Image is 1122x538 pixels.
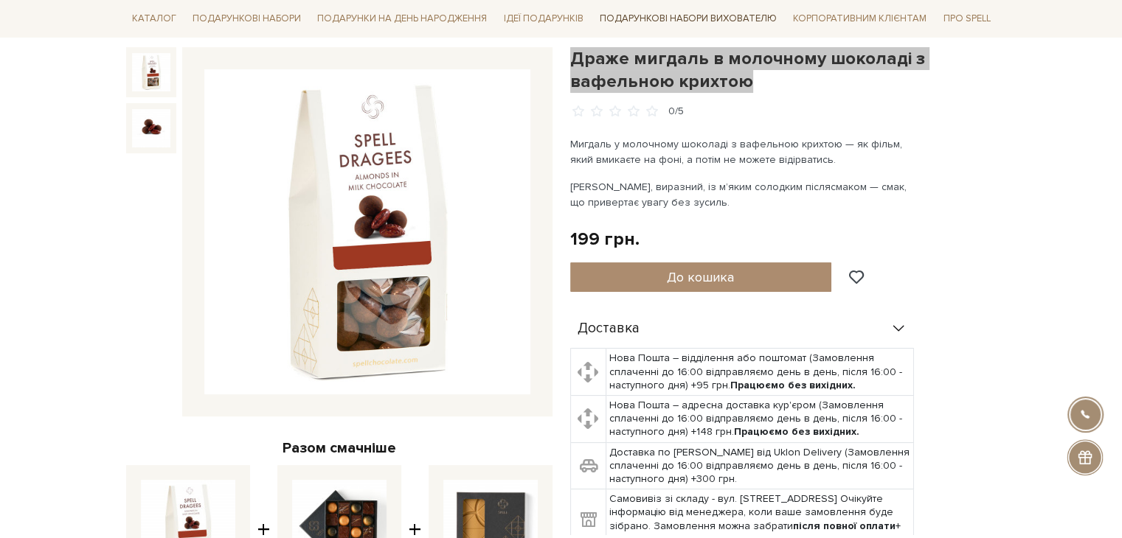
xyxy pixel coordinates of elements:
div: 0/5 [668,105,684,119]
a: Про Spell [937,7,996,30]
button: До кошика [570,262,832,292]
h1: Драже мигдаль в молочному шоколаді з вафельною крихтою [570,47,997,93]
b: Працюємо без вихідних. [730,379,856,391]
td: Доставка по [PERSON_NAME] від Uklon Delivery (Замовлення сплаченні до 16:00 відправляємо день в д... [606,442,913,489]
a: Подарункові набори вихователю [594,6,783,31]
a: Подарункові набори [187,7,307,30]
a: Подарунки на День народження [311,7,493,30]
td: Нова Пошта – відділення або поштомат (Замовлення сплаченні до 16:00 відправляємо день в день, піс... [606,349,913,396]
a: Каталог [126,7,182,30]
div: Разом смачніше [126,439,553,458]
img: Драже мигдаль в молочному шоколаді з вафельною крихтою [132,109,170,147]
b: після повної оплати [793,520,896,532]
b: Працюємо без вихідних. [734,425,859,438]
div: 199 грн. [570,228,640,251]
p: [PERSON_NAME], виразний, із м’яким солодким післясмаком — смак, що привертає увагу без зусиль. [570,179,916,210]
a: Корпоративним клієнтам [787,6,932,31]
img: Драже мигдаль в молочному шоколаді з вафельною крихтою [204,69,530,395]
img: Драже мигдаль в молочному шоколаді з вафельною крихтою [132,53,170,91]
span: Доставка [578,322,640,335]
a: Ідеї подарунків [497,7,589,30]
td: Нова Пошта – адресна доставка кур'єром (Замовлення сплаченні до 16:00 відправляємо день в день, п... [606,396,913,443]
p: Мигдаль у молочному шоколаді з вафельною крихтою — як фільм, який вмикаєте на фоні, а потім не мо... [570,136,916,167]
span: До кошика [667,269,734,285]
